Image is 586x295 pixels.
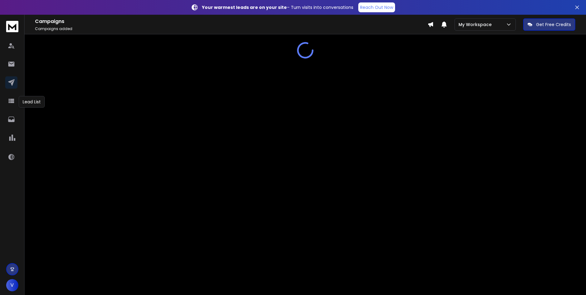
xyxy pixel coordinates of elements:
button: Get Free Credits [523,18,575,31]
h1: Campaigns [35,18,428,25]
button: V [6,279,18,291]
p: Reach Out Now [360,4,393,10]
p: – Turn visits into conversations [202,4,353,10]
strong: Your warmest leads are on your site [202,4,287,10]
div: Lead List [19,96,45,108]
p: My Workspace [459,21,494,28]
img: logo [6,21,18,32]
a: Reach Out Now [358,2,395,12]
p: Get Free Credits [536,21,571,28]
p: Campaigns added [35,26,428,31]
